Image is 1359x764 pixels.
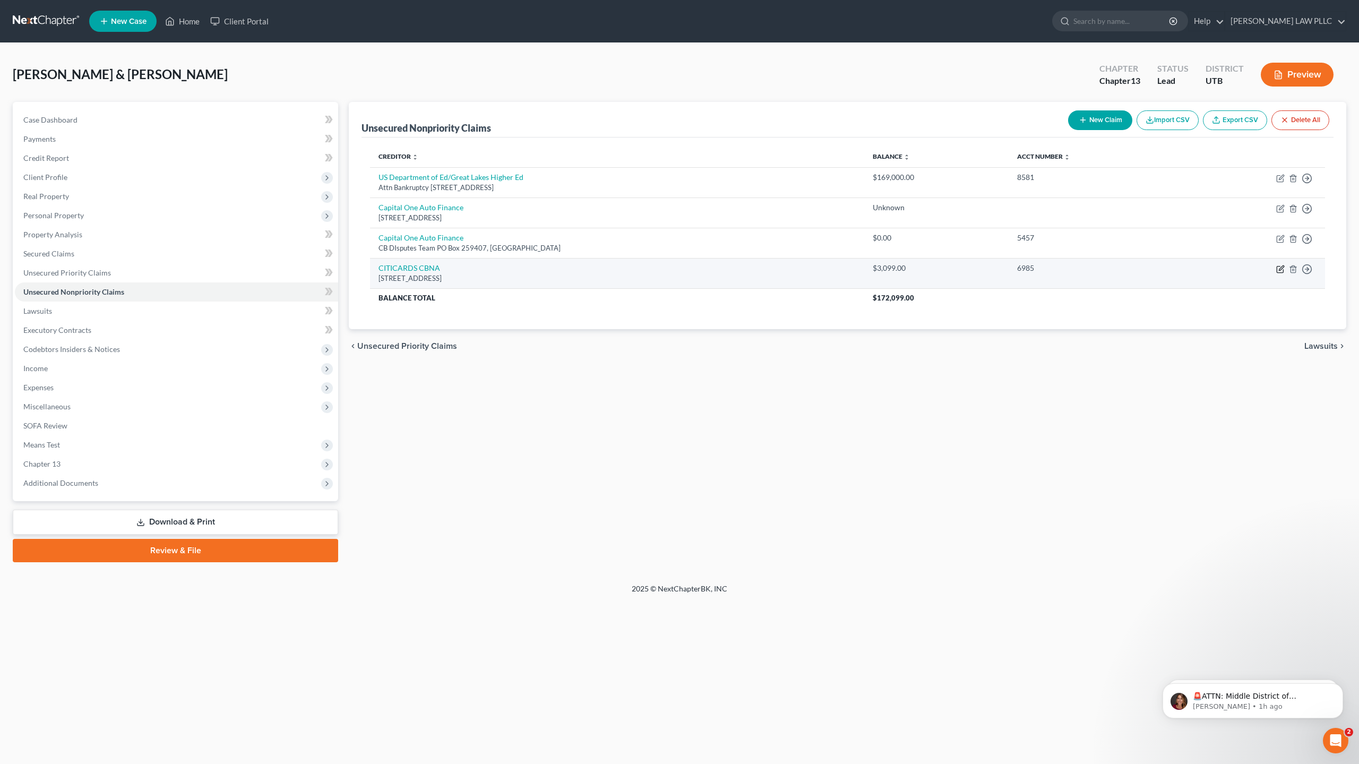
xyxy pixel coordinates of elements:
[1304,342,1338,350] span: Lawsuits
[23,478,98,487] span: Additional Documents
[111,18,147,25] span: New Case
[379,203,463,212] a: Capital One Auto Finance
[1099,75,1140,87] div: Chapter
[1147,661,1359,735] iframe: Intercom notifications message
[13,510,338,535] a: Download & Print
[1017,172,1174,183] div: 8581
[23,287,124,296] span: Unsecured Nonpriority Claims
[13,66,228,82] span: [PERSON_NAME] & [PERSON_NAME]
[379,273,856,284] div: [STREET_ADDRESS]
[1073,11,1171,31] input: Search by name...
[15,263,338,282] a: Unsecured Priority Claims
[15,225,338,244] a: Property Analysis
[15,149,338,168] a: Credit Report
[23,192,69,201] span: Real Property
[15,282,338,302] a: Unsecured Nonpriority Claims
[15,244,338,263] a: Secured Claims
[23,421,67,430] span: SOFA Review
[1017,233,1174,243] div: 5457
[23,383,54,392] span: Expenses
[23,402,71,411] span: Miscellaneous
[23,345,120,354] span: Codebtors Insiders & Notices
[15,321,338,340] a: Executory Contracts
[1225,12,1346,31] a: [PERSON_NAME] LAW PLLC
[412,154,418,160] i: unfold_more
[349,342,357,350] i: chevron_left
[1064,154,1070,160] i: unfold_more
[370,288,864,307] th: Balance Total
[1131,75,1140,85] span: 13
[1271,110,1329,130] button: Delete All
[1345,728,1353,736] span: 2
[379,243,856,253] div: CB DIsputes Team PO Box 259407, [GEOGRAPHIC_DATA]
[1304,342,1346,350] button: Lawsuits chevron_right
[1017,152,1070,160] a: Acct Number unfold_more
[15,302,338,321] a: Lawsuits
[1203,110,1267,130] a: Export CSV
[379,233,463,242] a: Capital One Auto Finance
[23,230,82,239] span: Property Analysis
[23,249,74,258] span: Secured Claims
[873,152,910,160] a: Balance unfold_more
[23,153,69,162] span: Credit Report
[1017,263,1174,273] div: 6985
[1323,728,1348,753] iframe: Intercom live chat
[23,440,60,449] span: Means Test
[873,263,1001,273] div: $3,099.00
[1099,63,1140,75] div: Chapter
[1206,63,1244,75] div: District
[1068,110,1132,130] button: New Claim
[904,154,910,160] i: unfold_more
[873,202,1001,213] div: Unknown
[379,173,523,182] a: US Department of Ed/Great Lakes Higher Ed
[377,583,982,603] div: 2025 © NextChapterBK, INC
[23,173,67,182] span: Client Profile
[379,183,856,193] div: Attn Bankruptcy [STREET_ADDRESS]
[349,342,457,350] button: chevron_left Unsecured Priority Claims
[13,539,338,562] a: Review & File
[160,12,205,31] a: Home
[1157,75,1189,87] div: Lead
[1157,63,1189,75] div: Status
[1338,342,1346,350] i: chevron_right
[379,213,856,223] div: [STREET_ADDRESS]
[23,306,52,315] span: Lawsuits
[379,152,418,160] a: Creditor unfold_more
[379,263,440,272] a: CITICARDS CBNA
[23,364,48,373] span: Income
[1261,63,1334,87] button: Preview
[23,211,84,220] span: Personal Property
[873,233,1001,243] div: $0.00
[23,115,78,124] span: Case Dashboard
[15,130,338,149] a: Payments
[15,416,338,435] a: SOFA Review
[1206,75,1244,87] div: UTB
[1189,12,1224,31] a: Help
[357,342,457,350] span: Unsecured Priority Claims
[15,110,338,130] a: Case Dashboard
[873,294,914,302] span: $172,099.00
[23,325,91,334] span: Executory Contracts
[1137,110,1199,130] button: Import CSV
[205,12,274,31] a: Client Portal
[873,172,1001,183] div: $169,000.00
[23,134,56,143] span: Payments
[23,459,61,468] span: Chapter 13
[23,268,111,277] span: Unsecured Priority Claims
[362,122,491,134] div: Unsecured Nonpriority Claims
